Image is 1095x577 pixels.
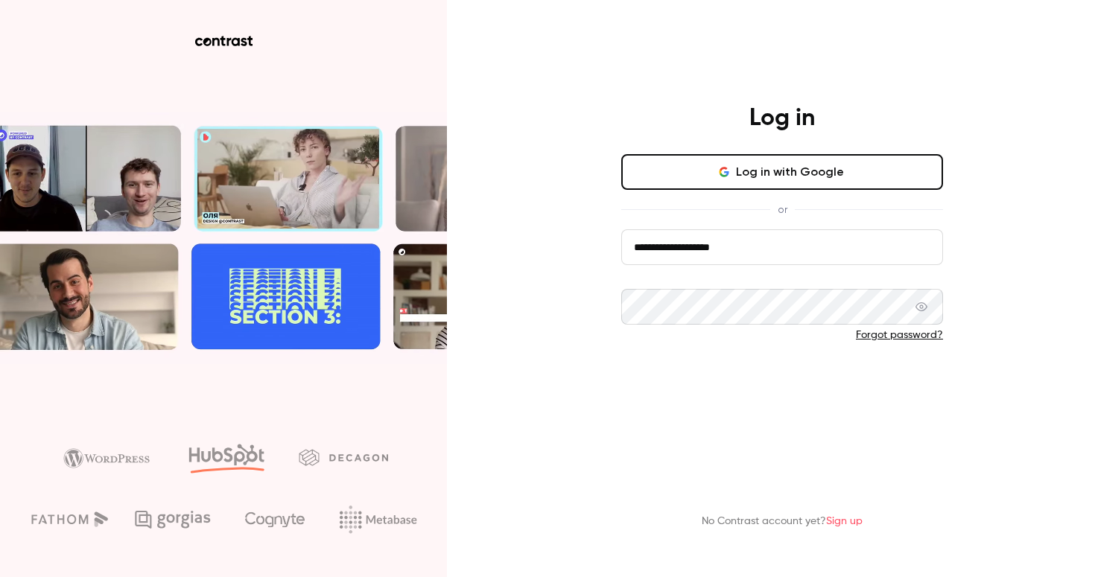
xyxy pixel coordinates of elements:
h4: Log in [749,103,815,133]
span: or [770,202,795,217]
button: Log in [621,366,943,402]
button: Log in with Google [621,154,943,190]
a: Sign up [826,516,863,526]
p: No Contrast account yet? [702,514,863,529]
a: Forgot password? [856,330,943,340]
img: decagon [299,449,388,465]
